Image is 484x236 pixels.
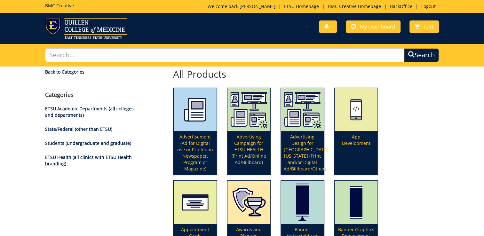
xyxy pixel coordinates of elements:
p: Advertising Campaign for ETSU HEALTH (Print Ad/Online Ad/Billboard) [227,131,270,175]
img: etsu%20health%20marketing%20campaign%20image-6075f5506d2aa2.29536275.png [227,88,270,131]
span: Cart [424,23,434,30]
button: Search [404,48,439,62]
a: ETSU Academic Departments (all colleges and departments) [45,106,134,118]
p: Advertising Design for [GEOGRAPHIC_DATA][US_STATE] (Print and/or Digital Ad/Billboard/Other) [281,131,324,175]
a: Advertising Campaign for ETSU HEALTH (Print Ad/Online Ad/Billboard) [227,88,270,175]
a: BackOffice [387,3,416,9]
a: BMC Creative Homepage [325,3,384,9]
a: Students (undergraduate and graduate) [45,140,131,146]
a: Advertising Design for [GEOGRAPHIC_DATA][US_STATE] (Print and/or Digital Ad/Billboard/Other) [281,88,324,175]
h5: BMC Creative [45,3,74,8]
a: ETSU Health (all clinics with ETSU Health branding) [45,154,132,167]
img: graphics-only-banner-5949222f1cdc31.93524894.png [335,181,377,224]
img: appointment%20cards-6556843a9f7d00.21763534.png [174,181,217,224]
img: etsu%20health%20marketing%20campaign%20image-6075f5506d2aa2.29536275.png [281,88,324,131]
a: ETSU Homepage [281,3,322,9]
h4: Categories [45,92,136,98]
img: app%20development%20icon-655684178ce609.47323231.png [335,88,377,131]
p: App Development [335,131,377,175]
span: My Dashboard [360,23,395,30]
a: App Development [335,88,377,175]
p: Welcome back, ! | | | | [208,3,439,10]
a: [PERSON_NAME] [240,3,275,9]
img: plaques-5a7339fccbae09.63825868.png [227,181,270,224]
h2: All Products [168,69,383,79]
input: Search... [45,48,404,62]
a: Cart [409,20,439,33]
img: retractable-banner-59492b401f5aa8.64163094.png [281,181,324,224]
a: Logout [418,3,439,9]
img: printmedia-5fff40aebc8a36.86223841.png [174,88,217,131]
img: ETSU logo [45,18,127,39]
a: Back to Categories [45,69,136,75]
a: State/Federal (other than ETSU) [45,126,112,132]
p: Advertisement (Ad for Digital use or Printed in Newspaper, Program or Magazine) [174,131,217,175]
a: My Dashboard [346,20,401,33]
a: Advertisement (Ad for Digital use or Printed in Newspaper, Program or Magazine) [174,88,217,175]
